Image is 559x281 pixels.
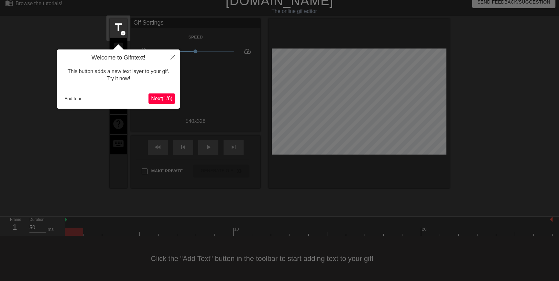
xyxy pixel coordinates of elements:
[62,61,175,89] div: This button adds a new text layer to your gif. Try it now!
[62,94,84,103] button: End tour
[62,54,175,61] h4: Welcome to Gifntext!
[151,96,172,101] span: Next ( 1 / 6 )
[166,49,180,64] button: Close
[148,93,175,104] button: Next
